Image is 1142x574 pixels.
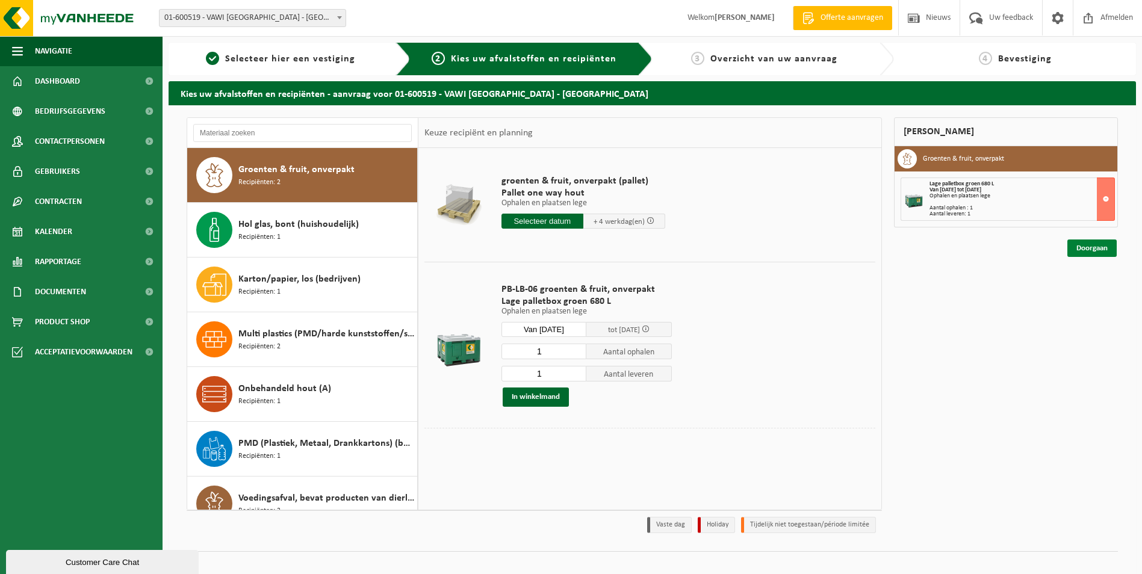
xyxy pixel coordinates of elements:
[238,436,414,451] span: PMD (Plastiek, Metaal, Drankkartons) (bedrijven)
[501,283,672,295] span: PB-LB-06 groenten & fruit, onverpakt
[238,272,361,286] span: Karton/papier, los (bedrijven)
[418,118,539,148] div: Keuze recipiënt en planning
[35,96,105,126] span: Bedrijfsgegevens
[187,422,418,477] button: PMD (Plastiek, Metaal, Drankkartons) (bedrijven) Recipiënten: 1
[929,205,1114,211] div: Aantal ophalen : 1
[35,307,90,337] span: Product Shop
[35,156,80,187] span: Gebruikers
[998,54,1052,64] span: Bevestiging
[238,286,281,298] span: Recipiënten: 1
[501,199,665,208] p: Ophalen en plaatsen lege
[608,326,640,334] span: tot [DATE]
[923,149,1004,168] h3: Groenten & fruit, onverpakt
[35,247,81,277] span: Rapportage
[501,295,672,307] span: Lage palletbox groen 680 L
[6,548,201,574] iframe: chat widget
[929,193,1114,199] div: Ophalen en plaatsen lege
[35,337,132,367] span: Acceptatievoorwaarden
[35,217,72,247] span: Kalender
[710,54,837,64] span: Overzicht van uw aanvraag
[225,54,355,64] span: Selecteer hier een vestiging
[501,307,672,316] p: Ophalen en plaatsen lege
[501,187,665,199] span: Pallet one way hout
[187,477,418,531] button: Voedingsafval, bevat producten van dierlijke oorsprong, onverpakt, categorie 3 Recipiënten: 2
[35,187,82,217] span: Contracten
[715,13,775,22] strong: [PERSON_NAME]
[35,36,72,66] span: Navigatie
[979,52,992,65] span: 4
[929,211,1114,217] div: Aantal leveren: 1
[929,181,994,187] span: Lage palletbox groen 680 L
[238,491,414,505] span: Voedingsafval, bevat producten van dierlijke oorsprong, onverpakt, categorie 3
[501,214,583,229] input: Selecteer datum
[503,387,569,407] button: In winkelmand
[238,451,281,462] span: Recipiënten: 1
[187,258,418,312] button: Karton/papier, los (bedrijven) Recipiënten: 1
[35,277,86,307] span: Documenten
[929,187,981,193] strong: Van [DATE] tot [DATE]
[793,6,892,30] a: Offerte aanvragen
[818,12,886,24] span: Offerte aanvragen
[698,517,735,533] li: Holiday
[206,52,219,65] span: 1
[1067,239,1117,257] a: Doorgaan
[586,366,672,381] span: Aantal leveren
[193,124,412,142] input: Materiaal zoeken
[894,117,1118,146] div: [PERSON_NAME]
[432,52,445,65] span: 2
[501,322,587,337] input: Selecteer datum
[238,162,355,177] span: Groenten & fruit, onverpakt
[160,10,346,26] span: 01-600519 - VAWI NV - ANTWERPEN
[586,344,672,359] span: Aantal ophalen
[647,517,692,533] li: Vaste dag
[35,66,80,96] span: Dashboard
[238,327,414,341] span: Multi plastics (PMD/harde kunststoffen/spanbanden/EPS/folie naturel/folie gemengd)
[35,126,105,156] span: Contactpersonen
[501,175,665,187] span: groenten & fruit, onverpakt (pallet)
[238,381,331,396] span: Onbehandeld hout (A)
[238,217,359,232] span: Hol glas, bont (huishoudelijk)
[238,505,281,517] span: Recipiënten: 2
[187,367,418,422] button: Onbehandeld hout (A) Recipiënten: 1
[187,312,418,367] button: Multi plastics (PMD/harde kunststoffen/spanbanden/EPS/folie naturel/folie gemengd) Recipiënten: 2
[741,517,876,533] li: Tijdelijk niet toegestaan/période limitée
[594,218,645,226] span: + 4 werkdag(en)
[238,396,281,407] span: Recipiënten: 1
[187,148,418,203] button: Groenten & fruit, onverpakt Recipiënten: 2
[159,9,346,27] span: 01-600519 - VAWI NV - ANTWERPEN
[451,54,616,64] span: Kies uw afvalstoffen en recipiënten
[187,203,418,258] button: Hol glas, bont (huishoudelijk) Recipiënten: 1
[238,341,281,353] span: Recipiënten: 2
[238,232,281,243] span: Recipiënten: 1
[691,52,704,65] span: 3
[238,177,281,188] span: Recipiënten: 2
[169,81,1136,105] h2: Kies uw afvalstoffen en recipiënten - aanvraag voor 01-600519 - VAWI [GEOGRAPHIC_DATA] - [GEOGRAP...
[175,52,386,66] a: 1Selecteer hier een vestiging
